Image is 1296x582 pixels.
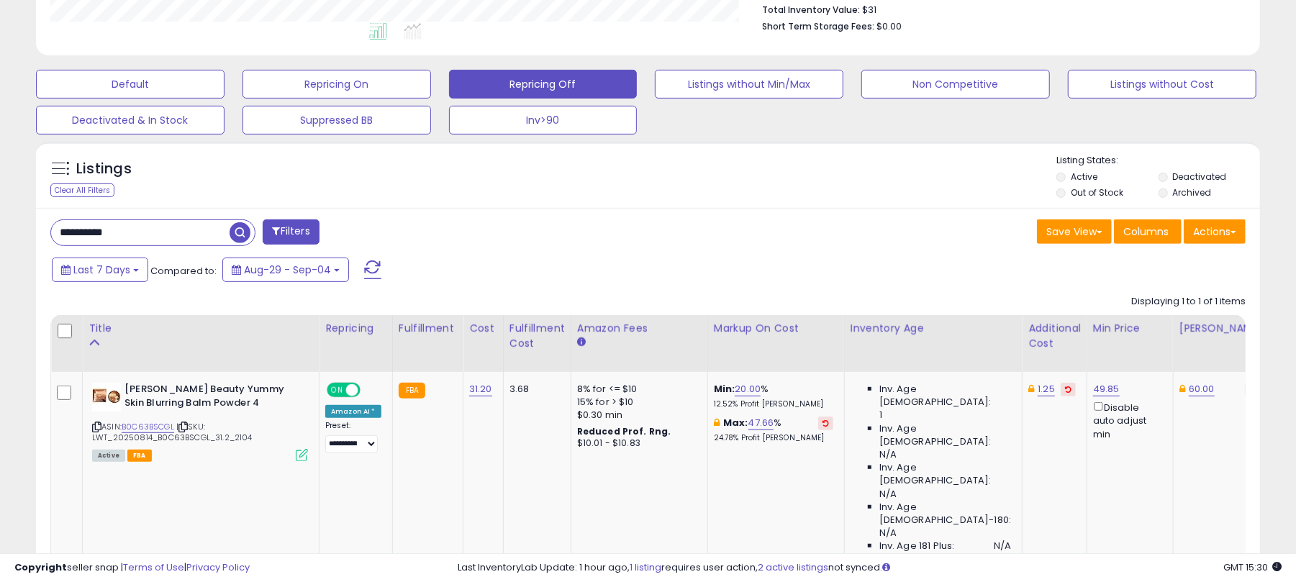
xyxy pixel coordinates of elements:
b: Min: [714,382,735,396]
div: Title [89,321,313,336]
span: N/A [879,448,897,461]
span: N/A [879,488,897,501]
div: Fulfillment [399,321,457,336]
p: Listing States: [1056,154,1260,168]
span: Columns [1123,224,1169,239]
span: Inv. Age [DEMOGRAPHIC_DATA]: [879,383,1011,409]
a: 2 active listings [758,560,828,574]
small: FBA [399,383,425,399]
b: Total Inventory Value: [762,4,860,16]
a: 47.66 [748,416,774,430]
span: N/A [879,527,897,540]
h5: Listings [76,159,132,179]
div: seller snap | | [14,561,250,575]
div: $0.30 min [577,409,697,422]
span: ON [328,384,346,396]
button: Last 7 Days [52,258,148,282]
div: Preset: [325,421,381,453]
span: | SKU: LWT_20250814_B0C63BSCGL_31.2_2104 [92,421,253,442]
button: Default [36,70,225,99]
div: ASIN: [92,383,308,460]
button: Listings without Cost [1068,70,1256,99]
div: Additional Cost [1028,321,1081,351]
a: 1 listing [630,560,661,574]
a: 49.85 [1093,382,1120,396]
div: Displaying 1 to 1 of 1 items [1131,295,1246,309]
a: 20.00 [735,382,761,396]
div: 8% for <= $10 [577,383,697,396]
p: 12.52% Profit [PERSON_NAME] [714,399,833,409]
button: Save View [1037,219,1112,244]
p: 24.78% Profit [PERSON_NAME] [714,433,833,443]
label: Deactivated [1173,170,1227,183]
button: Deactivated & In Stock [36,106,225,135]
a: Terms of Use [123,560,184,574]
div: Disable auto adjust min [1093,399,1162,441]
span: Compared to: [150,264,217,278]
div: $10.01 - $10.83 [577,437,697,450]
div: Fulfillment Cost [509,321,565,351]
span: Inv. Age 181 Plus: [879,540,955,553]
label: Out of Stock [1071,186,1123,199]
span: FBA [127,450,152,462]
strong: Copyright [14,560,67,574]
button: Suppressed BB [243,106,431,135]
label: Archived [1173,186,1212,199]
b: Short Term Storage Fees: [762,20,874,32]
span: Aug-29 - Sep-04 [244,263,331,277]
div: Markup on Cost [714,321,838,336]
button: Filters [263,219,319,245]
a: 31.20 [469,382,492,396]
div: Amazon Fees [577,321,702,336]
button: Actions [1184,219,1246,244]
span: Inv. Age [DEMOGRAPHIC_DATA]: [879,461,1011,487]
th: The percentage added to the cost of goods (COGS) that forms the calculator for Min & Max prices. [707,315,844,372]
span: Inv. Age [DEMOGRAPHIC_DATA]: [879,422,1011,448]
b: Reduced Prof. Rng. [577,425,671,437]
img: 41FT4e9Ni+L._SL40_.jpg [92,383,121,412]
button: Non Competitive [861,70,1050,99]
span: All listings currently available for purchase on Amazon [92,450,125,462]
div: % [714,417,833,443]
button: Listings without Min/Max [655,70,843,99]
b: [PERSON_NAME] Beauty Yummy Skin Blurring Balm Powder 4 [124,383,299,413]
span: 1 [879,409,882,422]
button: Repricing On [243,70,431,99]
div: [PERSON_NAME] [1179,321,1265,336]
small: Amazon Fees. [577,336,586,349]
b: Max: [723,416,748,429]
button: Columns [1114,219,1182,244]
span: OFF [358,384,381,396]
div: Clear All Filters [50,183,114,197]
a: B0C63BSCGL [122,421,174,433]
div: 3.68 [509,383,560,396]
div: Cost [469,321,497,336]
div: % [714,383,833,409]
div: Amazon AI * [325,405,381,418]
span: Last 7 Days [73,263,130,277]
span: $0.00 [876,19,902,33]
div: Repricing [325,321,386,336]
a: 60.00 [1189,382,1215,396]
a: 1.25 [1038,382,1055,396]
a: Privacy Policy [186,560,250,574]
div: Inventory Age [851,321,1016,336]
button: Inv>90 [449,106,638,135]
span: N/A [994,540,1011,553]
button: Repricing Off [449,70,638,99]
span: Inv. Age [DEMOGRAPHIC_DATA]-180: [879,501,1011,527]
div: Min Price [1093,321,1167,336]
div: Last InventoryLab Update: 1 hour ago, requires user action, not synced. [458,561,1282,575]
button: Aug-29 - Sep-04 [222,258,349,282]
div: 15% for > $10 [577,396,697,409]
label: Active [1071,170,1097,183]
span: 2025-09-12 15:30 GMT [1223,560,1282,574]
